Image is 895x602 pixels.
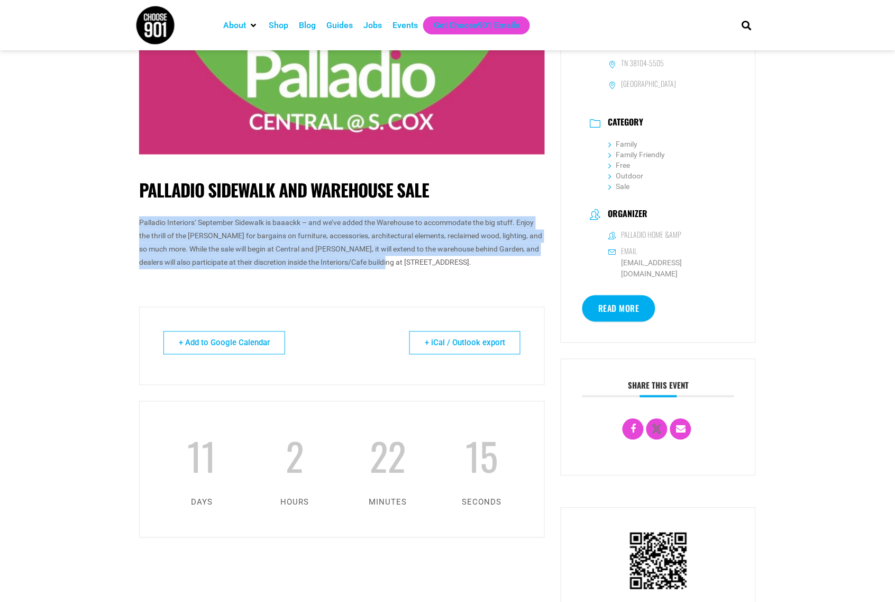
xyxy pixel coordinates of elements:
h3: Category [602,117,643,130]
a: Jobs [363,19,382,32]
h6: [GEOGRAPHIC_DATA] [621,79,676,88]
p: minutes [341,496,435,510]
a: X Social Network [646,419,668,440]
a: Family [608,140,637,148]
a: Email [670,419,691,440]
nav: Main nav [218,16,724,34]
div: Search [738,16,755,34]
a: Family Friendly [608,150,665,159]
a: Guides [326,19,353,32]
a: Share on Facebook [623,419,644,440]
h6: Palladio Home &amp [621,230,681,240]
h3: Share this event [582,381,734,398]
p: seconds [435,496,529,510]
span: 11 [188,415,216,495]
a: Read More [582,295,655,322]
a: Shop [269,19,288,32]
a: Free [608,161,630,169]
h6: Email [621,247,637,256]
h6: TN 38104-5505 [621,58,664,68]
p: hours [248,496,341,510]
a: [EMAIL_ADDRESS][DOMAIN_NAME] [608,258,727,280]
a: Events [392,19,418,32]
p: days [156,496,248,510]
a: Get Choose901 Emails [434,19,519,32]
h3: Organizer [602,209,647,222]
span: 2 [286,415,304,495]
img: QR Code [627,529,690,593]
a: Outdoor [608,172,643,180]
a: Blog [299,19,316,32]
div: About [218,16,263,34]
a: + iCal / Outlook export [409,331,520,355]
span: 22 [370,415,406,495]
p: Palladio Interiors’ September Sidewalk is baaackk – and we’ve added the Warehouse to accommodate ... [139,217,545,270]
h1: Palladio Sidewalk and Warehouse Sale [139,179,545,201]
a: + Add to Google Calendar [163,331,285,355]
span: 15 [465,415,498,495]
a: About [223,19,246,32]
a: Sale [608,182,629,191]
